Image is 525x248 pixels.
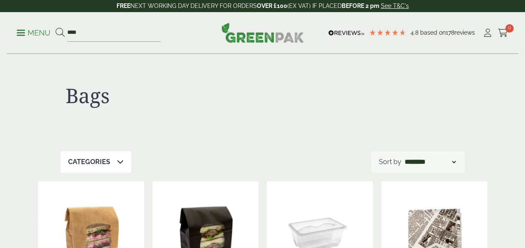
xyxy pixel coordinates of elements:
[446,29,454,36] span: 178
[403,157,457,167] select: Shop order
[505,24,514,33] span: 0
[420,29,446,36] span: Based on
[17,28,51,38] p: Menu
[117,3,130,9] strong: FREE
[221,23,304,43] img: GreenPak Supplies
[369,29,406,36] div: 4.78 Stars
[454,29,475,36] span: reviews
[257,3,287,9] strong: OVER £100
[328,30,365,36] img: REVIEWS.io
[498,29,508,37] i: Cart
[68,157,110,167] p: Categories
[381,3,409,9] a: See T&C's
[66,84,258,108] h1: Bags
[17,28,51,36] a: Menu
[379,157,401,167] p: Sort by
[411,29,420,36] span: 4.8
[498,27,508,39] a: 0
[482,29,493,37] i: My Account
[342,3,379,9] strong: BEFORE 2 pm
